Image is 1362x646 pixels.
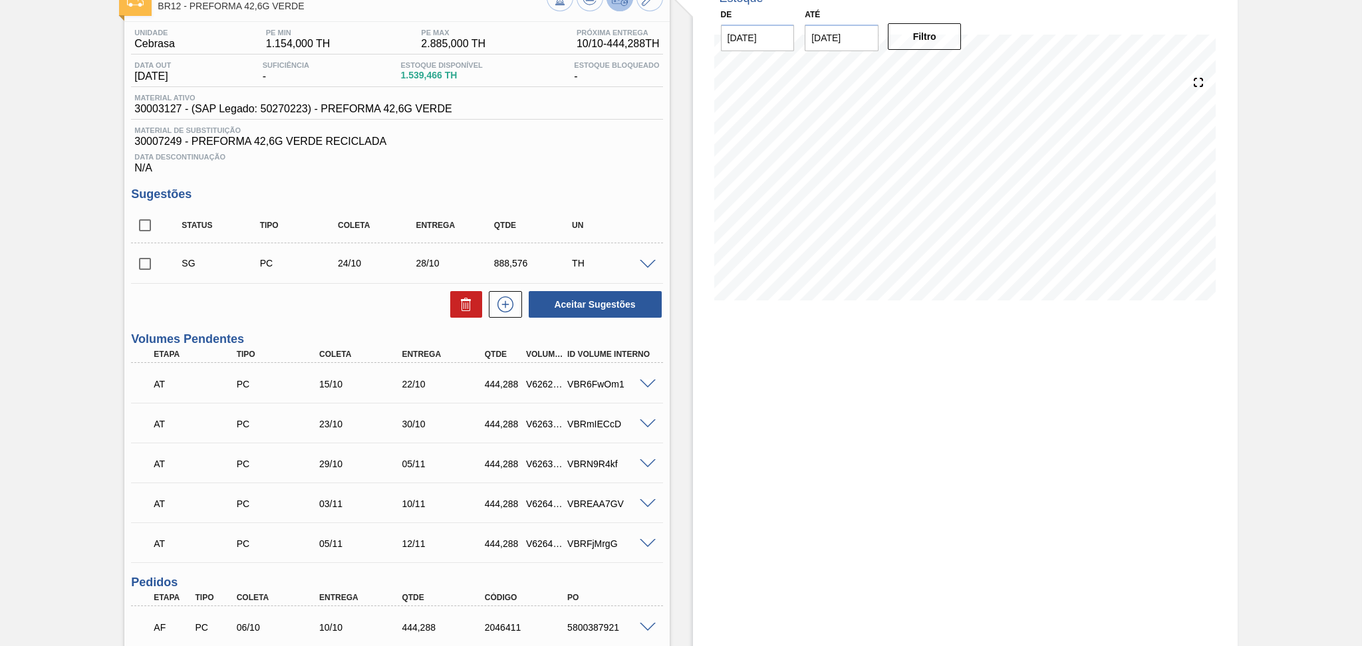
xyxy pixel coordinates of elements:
div: Coleta [335,221,422,230]
input: dd/mm/yyyy [721,25,795,51]
span: 30003127 - (SAP Legado: 50270223) - PREFORMA 42,6G VERDE [134,103,452,115]
div: VBRN9R4kf [564,459,657,469]
span: PE MIN [266,29,331,37]
div: 444,288 [481,379,525,389]
div: Código [481,593,575,602]
div: Pedido de Compra [257,258,344,269]
div: 15/10/2025 [316,379,409,389]
div: Etapa [150,350,243,359]
div: Id Volume Interno [564,350,657,359]
span: Cebrasa [134,38,174,50]
div: 2046411 [481,622,575,633]
div: V626218 [523,379,566,389]
span: 30007249 - PREFORMA 42,6G VERDE RECICLADA [134,136,659,148]
div: V626401 [523,538,566,549]
div: Status [178,221,266,230]
span: [DATE] [134,70,171,82]
div: Tipo [233,350,327,359]
div: Coleta [316,350,409,359]
div: N/A [131,148,662,174]
span: 2.885,000 TH [421,38,485,50]
div: Volume Portal [523,350,566,359]
div: Pedido de Compra [233,419,327,429]
input: dd/mm/yyyy [805,25,879,51]
div: 12/11/2025 [398,538,491,549]
div: Entrega [398,350,491,359]
div: 5800387921 [564,622,657,633]
div: Qtde [481,350,525,359]
div: TH [569,258,656,269]
div: Coleta [233,593,327,602]
span: Data Descontinuação [134,153,659,161]
div: VBREAA7GV [564,498,657,509]
div: 22/10/2025 [398,379,491,389]
h3: Pedidos [131,576,662,590]
p: AT [154,498,240,509]
span: PE MAX [421,29,485,37]
div: VBR6FwOm1 [564,379,657,389]
h3: Sugestões [131,187,662,201]
span: 1.154,000 TH [266,38,331,50]
label: De [721,10,732,19]
div: Pedido de Compra [233,498,327,509]
p: AT [154,379,240,389]
div: 05/11/2025 [316,538,409,549]
span: BR12 - PREFORMA 42,6G VERDE [158,1,546,11]
p: AT [154,419,240,429]
div: Entrega [316,593,409,602]
div: 24/10/2025 [335,258,422,269]
div: 444,288 [481,459,525,469]
div: - [571,61,662,82]
span: Unidade [134,29,174,37]
p: AF [154,622,190,633]
div: Qtde [398,593,491,602]
div: Aguardando Informações de Transporte [150,370,243,399]
div: Aguardando Informações de Transporte [150,449,243,479]
span: Estoque Bloqueado [574,61,659,69]
div: - [259,61,313,82]
div: VBRFjMrgG [564,538,657,549]
div: Pedido de Compra [192,622,235,633]
div: 444,288 [398,622,491,633]
span: 10/10 - 444,288 TH [577,38,660,50]
div: 444,288 [481,419,525,429]
div: VBRmIECcD [564,419,657,429]
div: Aceitar Sugestões [522,290,663,319]
div: Aguardando Informações de Transporte [150,529,243,558]
span: Estoque Disponível [400,61,482,69]
div: 23/10/2025 [316,419,409,429]
p: AT [154,538,240,549]
div: Excluir Sugestões [444,291,482,318]
div: Entrega [412,221,500,230]
p: AT [154,459,240,469]
span: Material ativo [134,94,452,102]
div: PO [564,593,657,602]
span: Próxima Entrega [577,29,660,37]
div: Qtde [491,221,579,230]
div: Pedido de Compra [233,459,327,469]
span: Data out [134,61,171,69]
div: 10/10/2025 [316,622,409,633]
div: Nova sugestão [482,291,522,318]
div: Tipo [257,221,344,230]
div: 30/10/2025 [398,419,491,429]
div: Aguardando Informações de Transporte [150,489,243,518]
span: 1.539,466 TH [400,70,482,80]
button: Aceitar Sugestões [529,291,662,318]
div: Tipo [192,593,235,602]
div: V626361 [523,419,566,429]
div: 06/10/2025 [233,622,327,633]
div: 29/10/2025 [316,459,409,469]
div: Aguardando Informações de Transporte [150,409,243,439]
div: V626399 [523,459,566,469]
div: Pedido de Compra [233,538,327,549]
div: UN [569,221,656,230]
div: Pedido de Compra [233,379,327,389]
span: Suficiência [263,61,309,69]
h3: Volumes Pendentes [131,332,662,346]
div: V626400 [523,498,566,509]
div: Aguardando Faturamento [150,613,194,642]
div: 444,288 [481,498,525,509]
div: Sugestão Criada [178,258,266,269]
div: 888,576 [491,258,579,269]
